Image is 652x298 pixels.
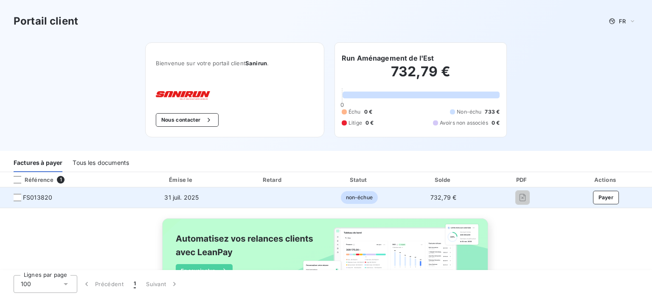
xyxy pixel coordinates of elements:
h3: Portail client [14,14,78,29]
h2: 732,79 € [342,63,500,89]
span: 31 juil. 2025 [164,194,199,201]
div: Retard [231,175,315,184]
span: 733 € [485,108,500,116]
span: 0 [340,101,344,108]
img: Company logo [156,91,210,100]
span: non-échue [341,191,378,204]
span: 732,79 € [430,194,456,201]
div: Référence [7,176,53,184]
button: 1 [129,275,141,293]
div: Tous les documents [73,154,129,172]
span: 100 [21,280,31,288]
span: 0 € [364,108,372,116]
span: 0 € [365,119,374,127]
span: 0 € [492,119,500,127]
div: Statut [318,175,400,184]
span: FR [619,18,626,25]
span: Avoirs non associés [440,119,488,127]
button: Payer [593,191,619,204]
div: Émise le [136,175,228,184]
button: Précédent [77,275,129,293]
button: Suivant [141,275,184,293]
button: Nous contacter [156,113,219,127]
span: Litige [348,119,362,127]
span: Bienvenue sur votre portail client . [156,60,314,67]
div: Factures à payer [14,154,62,172]
span: 1 [134,280,136,288]
div: PDF [487,175,558,184]
h6: Run Aménagement de l'Est [342,53,434,63]
span: FS013820 [23,193,52,202]
span: Échu [348,108,361,116]
span: 1 [57,176,65,184]
div: Actions [562,175,650,184]
div: Solde [404,175,483,184]
span: Sanirun [245,60,267,67]
span: Non-échu [457,108,481,116]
